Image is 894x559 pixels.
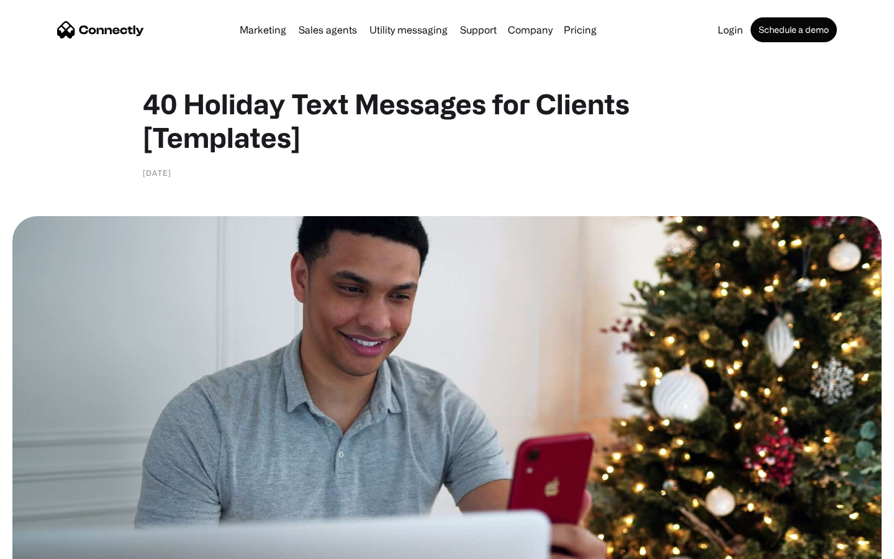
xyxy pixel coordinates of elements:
div: [DATE] [143,166,171,179]
a: Login [713,25,748,35]
aside: Language selected: English [12,537,74,555]
a: Pricing [559,25,602,35]
a: Support [455,25,502,35]
a: Utility messaging [364,25,453,35]
div: Company [508,21,553,39]
h1: 40 Holiday Text Messages for Clients [Templates] [143,87,751,154]
a: Sales agents [294,25,362,35]
ul: Language list [25,537,74,555]
a: Schedule a demo [751,17,837,42]
a: Marketing [235,25,291,35]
